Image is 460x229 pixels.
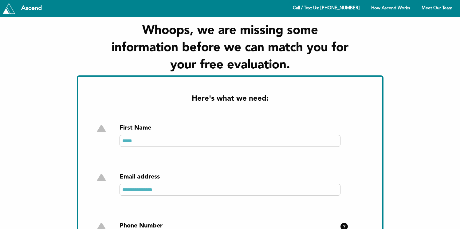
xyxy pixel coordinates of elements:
a: Call / Text Us: [PHONE_NUMBER] [288,2,365,14]
img: Tryascend.com [3,3,15,14]
a: Meet Our Team [416,2,458,14]
div: Ascend [16,5,47,11]
h2: Here's what we need: [98,94,363,104]
a: How Ascend Works [366,2,415,14]
h1: Whoops, we are missing some information before we can match you for your free evaluation. [107,22,353,74]
a: Tryascend.com Ascend [1,2,48,15]
div: Email address [120,173,340,181]
div: First Name [120,124,340,132]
